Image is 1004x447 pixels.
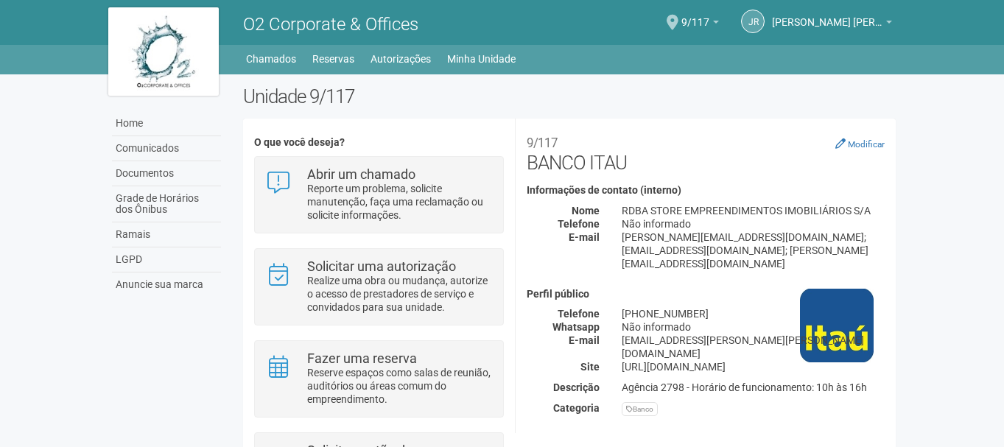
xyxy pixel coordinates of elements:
a: Chamados [246,49,296,69]
span: 9/117 [681,2,709,28]
p: Realize uma obra ou mudança, autorize o acesso de prestadores de serviço e convidados para sua un... [307,274,492,314]
a: Fazer uma reserva Reserve espaços como salas de reunião, auditórios ou áreas comum do empreendime... [266,352,492,406]
strong: Whatsapp [552,321,600,333]
h4: Perfil público [527,289,885,300]
a: Ramais [112,222,221,247]
strong: E-mail [569,231,600,243]
strong: Telefone [558,218,600,230]
div: Não informado [611,320,896,334]
strong: Site [580,361,600,373]
p: Reporte um problema, solicite manutenção, faça uma reclamação ou solicite informações. [307,182,492,222]
h4: O que você deseja? [254,137,504,148]
div: Banco [622,402,658,416]
div: Agência 2798 - Horário de funcionamento: 10h às 16h [611,381,896,394]
small: Modificar [848,139,885,149]
div: Não informado [611,217,896,230]
a: [PERSON_NAME] [PERSON_NAME] [772,18,892,30]
strong: Descrição [553,381,600,393]
p: Reserve espaços como salas de reunião, auditórios ou áreas comum do empreendimento. [307,366,492,406]
span: O2 Corporate & Offices [243,14,418,35]
a: Autorizações [371,49,431,69]
a: Comunicados [112,136,221,161]
h2: Unidade 9/117 [243,85,896,108]
a: Anuncie sua marca [112,272,221,297]
a: 9/117 [681,18,719,30]
strong: E-mail [569,334,600,346]
strong: Fazer uma reserva [307,351,417,366]
strong: Nome [572,205,600,217]
strong: Abrir um chamado [307,166,415,182]
div: [PERSON_NAME][EMAIL_ADDRESS][DOMAIN_NAME]; [EMAIL_ADDRESS][DOMAIN_NAME]; [PERSON_NAME][EMAIL_ADDR... [611,230,896,270]
a: Home [112,111,221,136]
div: [URL][DOMAIN_NAME] [611,360,896,373]
strong: Categoria [553,402,600,414]
a: Grade de Horários dos Ônibus [112,186,221,222]
div: [PHONE_NUMBER] [611,307,896,320]
h2: BANCO ITAU [527,130,885,174]
a: JR [741,10,765,33]
a: Reservas [312,49,354,69]
a: Modificar [835,138,885,149]
span: Jonatas Rodrigues Oliveira Figueiredo [772,2,882,28]
strong: Solicitar uma autorização [307,258,456,274]
a: Abrir um chamado Reporte um problema, solicite manutenção, faça uma reclamação ou solicite inform... [266,168,492,222]
a: Documentos [112,161,221,186]
strong: Telefone [558,308,600,320]
h4: Informações de contato (interno) [527,185,885,196]
img: logo.jpg [108,7,219,96]
div: RDBA STORE EMPREENDIMENTOS IMOBILIÁRIOS S/A [611,204,896,217]
a: LGPD [112,247,221,272]
img: business.png [800,289,874,362]
a: Solicitar uma autorização Realize uma obra ou mudança, autorize o acesso de prestadores de serviç... [266,260,492,314]
a: Minha Unidade [447,49,516,69]
small: 9/117 [527,135,558,150]
div: [EMAIL_ADDRESS][PERSON_NAME][PERSON_NAME][DOMAIN_NAME] [611,334,896,360]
